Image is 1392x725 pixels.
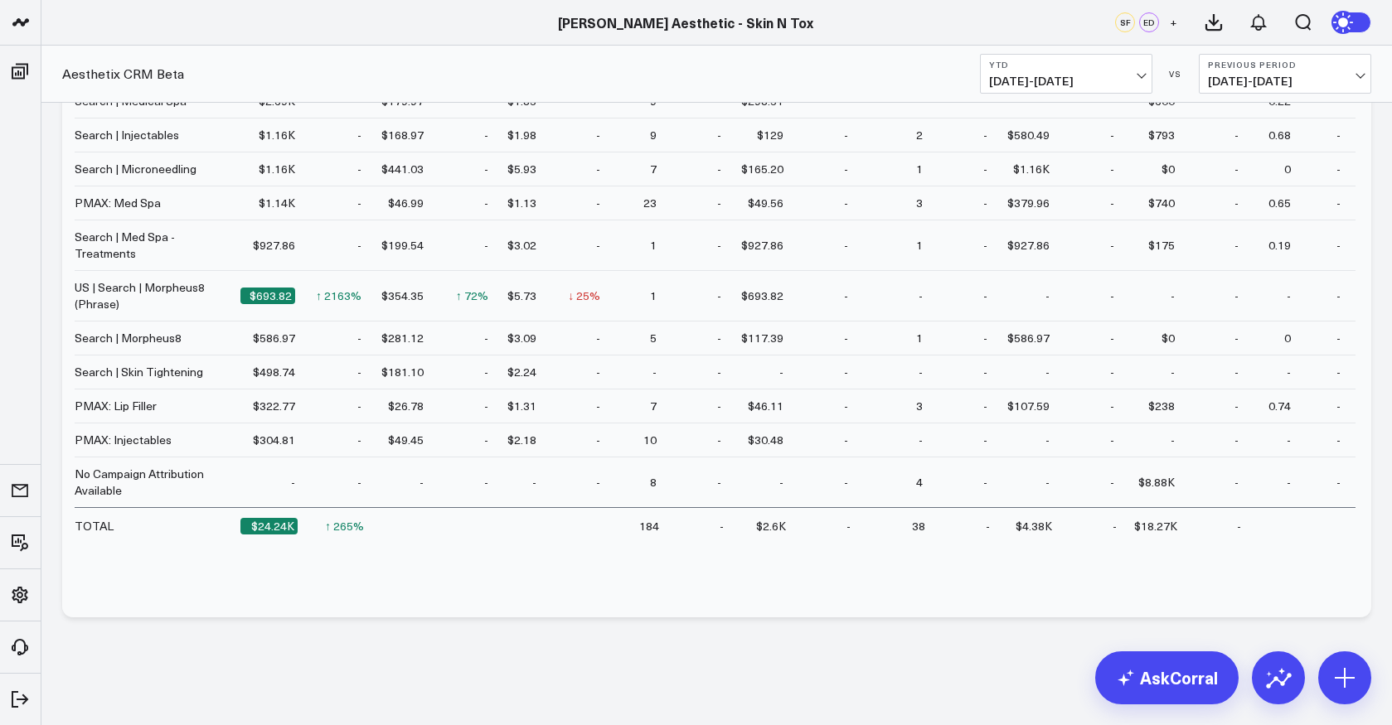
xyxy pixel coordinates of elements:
[919,364,923,380] div: -
[1161,69,1191,79] div: VS
[291,474,295,491] div: -
[381,237,424,254] div: $199.54
[1110,330,1114,346] div: -
[1113,518,1117,534] div: -
[381,127,424,143] div: $168.97
[643,195,657,211] div: 23
[1016,518,1052,534] div: $4.38K
[1110,474,1114,491] div: -
[1110,364,1114,380] div: -
[844,432,848,448] div: -
[357,161,361,177] div: -
[484,330,488,346] div: -
[259,161,295,177] div: $1.16K
[639,518,659,534] div: 184
[596,237,600,254] div: -
[983,364,987,380] div: -
[1234,288,1239,304] div: -
[844,161,848,177] div: -
[1268,237,1291,254] div: 0.19
[357,237,361,254] div: -
[507,330,536,346] div: $3.09
[720,518,724,534] div: -
[1148,127,1175,143] div: $793
[1007,195,1050,211] div: $379.96
[1234,364,1239,380] div: -
[484,237,488,254] div: -
[717,127,721,143] div: -
[1336,432,1341,448] div: -
[983,474,987,491] div: -
[507,161,536,177] div: $5.93
[717,474,721,491] div: -
[650,398,657,414] div: 7
[75,330,182,346] div: Search | Morpheus8
[596,161,600,177] div: -
[844,237,848,254] div: -
[596,364,600,380] div: -
[1171,364,1175,380] div: -
[75,161,196,177] div: Search | Microneedling
[717,237,721,254] div: -
[650,330,657,346] div: 5
[357,474,361,491] div: -
[844,398,848,414] div: -
[558,13,813,31] a: [PERSON_NAME] Aesthetic - Skin N Tox
[259,195,295,211] div: $1.14K
[420,474,424,491] div: -
[1148,237,1175,254] div: $175
[983,195,987,211] div: -
[1234,161,1239,177] div: -
[1336,127,1341,143] div: -
[507,364,536,380] div: $2.24
[779,364,783,380] div: -
[717,161,721,177] div: -
[844,195,848,211] div: -
[1148,195,1175,211] div: $740
[507,288,536,304] div: $5.73
[1287,288,1291,304] div: -
[846,518,851,534] div: -
[1045,364,1050,380] div: -
[357,330,361,346] div: -
[844,127,848,143] div: -
[1163,12,1183,32] button: +
[507,195,536,211] div: $1.13
[75,466,226,499] div: No Campaign Attribution Available
[1139,12,1159,32] div: ED
[357,432,361,448] div: -
[1110,398,1114,414] div: -
[717,398,721,414] div: -
[1234,474,1239,491] div: -
[484,432,488,448] div: -
[650,288,657,304] div: 1
[983,288,987,304] div: -
[844,364,848,380] div: -
[596,474,600,491] div: -
[316,288,361,304] div: ↑ 2163%
[1208,60,1362,70] b: Previous Period
[484,364,488,380] div: -
[1110,432,1114,448] div: -
[62,65,184,83] a: Aesthetix CRM Beta
[1234,398,1239,414] div: -
[916,161,923,177] div: 1
[596,127,600,143] div: -
[717,330,721,346] div: -
[1110,288,1114,304] div: -
[844,288,848,304] div: -
[983,398,987,414] div: -
[1199,54,1371,94] button: Previous Period[DATE]-[DATE]
[1138,474,1175,491] div: $8.88K
[717,195,721,211] div: -
[916,237,923,254] div: 1
[983,127,987,143] div: -
[1287,474,1291,491] div: -
[381,364,424,380] div: $181.10
[253,237,295,254] div: $927.86
[1234,237,1239,254] div: -
[650,161,657,177] div: 7
[1171,288,1175,304] div: -
[1115,12,1135,32] div: SF
[844,330,848,346] div: -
